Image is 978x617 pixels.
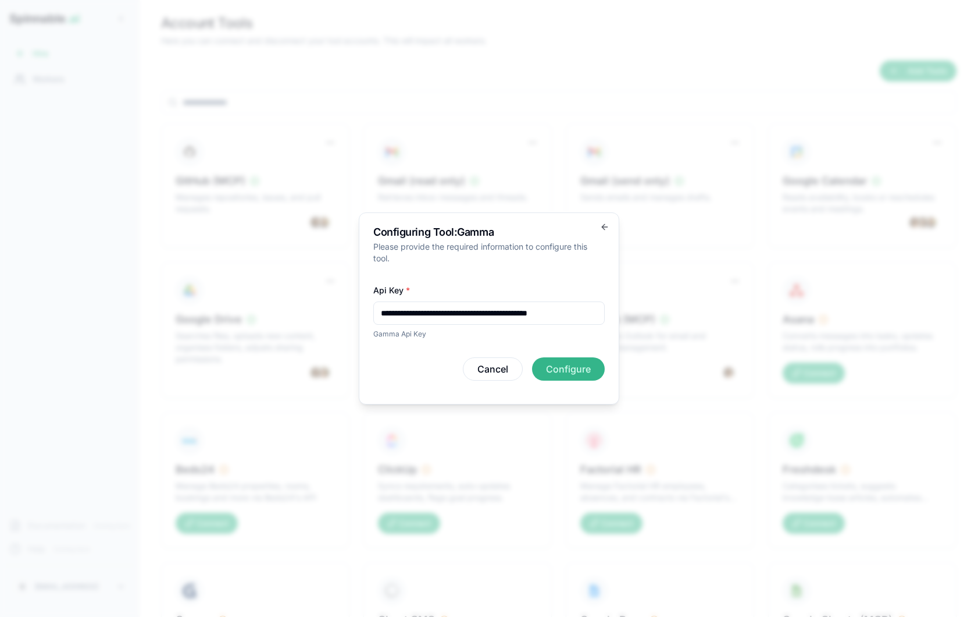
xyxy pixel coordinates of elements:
p: Gamma Api Key [373,329,605,339]
button: Cancel [463,357,523,381]
button: Configure [532,357,605,381]
label: Api Key [373,285,410,295]
h2: Configuring Tool: Gamma [373,227,605,237]
p: Please provide the required information to configure this tool. [373,241,605,264]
